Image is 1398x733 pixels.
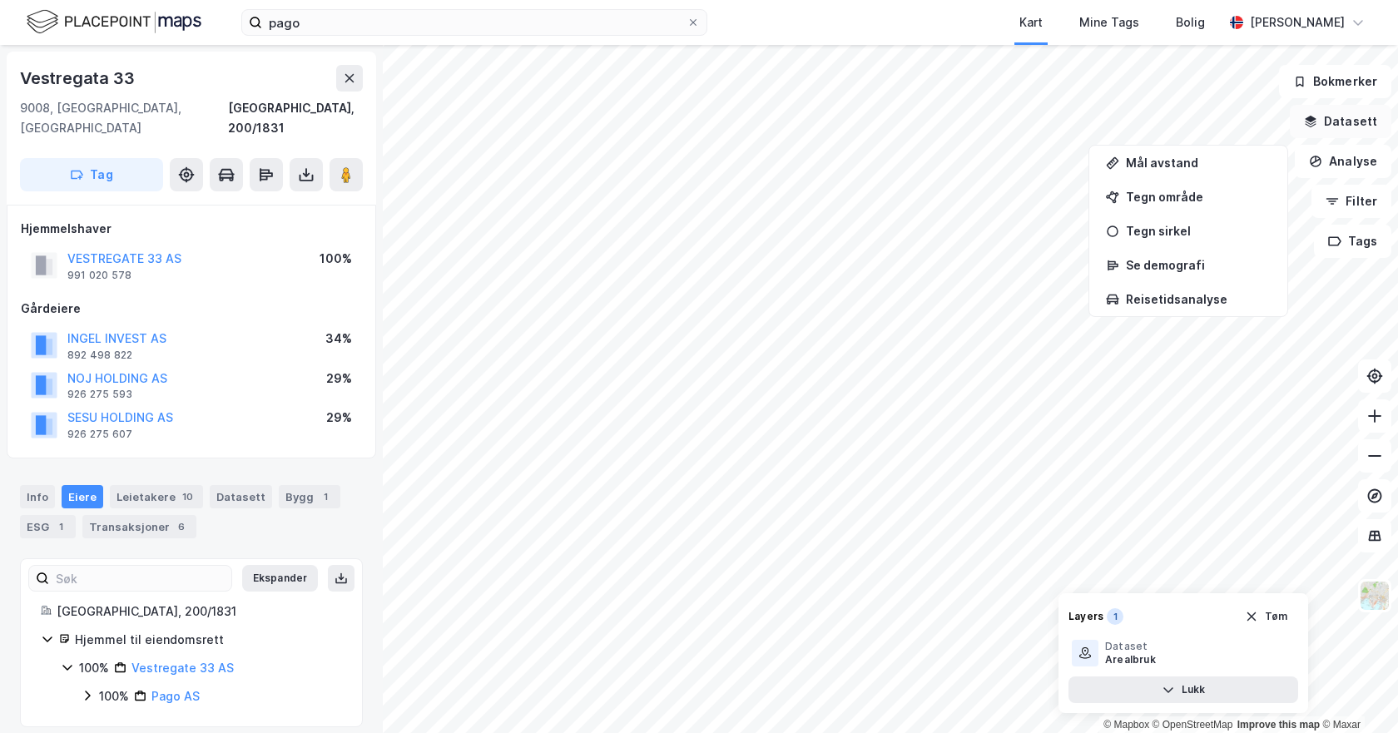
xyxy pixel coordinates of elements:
div: 6 [173,518,190,535]
div: 991 020 578 [67,269,131,282]
div: Hjemmelshaver [21,219,362,239]
div: 100% [320,249,352,269]
div: 926 275 593 [67,388,132,401]
div: Bygg [279,485,340,508]
div: Se demografi [1126,258,1271,272]
button: Tag [20,158,163,191]
div: 1 [1107,608,1123,625]
div: Dataset [1105,640,1156,653]
div: Tegn sirkel [1126,224,1271,238]
button: Tags [1314,225,1391,258]
a: Vestregate 33 AS [131,661,234,675]
a: Improve this map [1237,719,1320,731]
button: Lukk [1068,676,1298,703]
img: Z [1359,580,1391,612]
div: Kontrollprogram for chat [1315,653,1398,733]
a: Pago AS [151,689,200,703]
div: 10 [179,488,196,505]
input: Søk [49,566,231,591]
button: Ekspander [242,565,318,592]
div: Vestregata 33 [20,65,137,92]
div: ESG [20,515,76,538]
div: 100% [99,686,129,706]
img: logo.f888ab2527a4732fd821a326f86c7f29.svg [27,7,201,37]
div: Info [20,485,55,508]
div: Kart [1019,12,1043,32]
div: Mine Tags [1079,12,1139,32]
div: Datasett [210,485,272,508]
div: Gårdeiere [21,299,362,319]
a: OpenStreetMap [1153,719,1233,731]
div: Tegn område [1126,190,1271,204]
div: 1 [52,518,69,535]
div: [GEOGRAPHIC_DATA], 200/1831 [228,98,363,138]
div: Layers [1068,610,1103,623]
button: Bokmerker [1279,65,1391,98]
button: Datasett [1290,105,1391,138]
div: 892 498 822 [67,349,132,362]
button: Tøm [1234,603,1298,630]
iframe: Chat Widget [1315,653,1398,733]
div: Hjemmel til eiendomsrett [75,630,342,650]
div: 1 [317,488,334,505]
div: 34% [325,329,352,349]
div: [PERSON_NAME] [1250,12,1345,32]
input: Søk på adresse, matrikkel, gårdeiere, leietakere eller personer [262,10,687,35]
a: Mapbox [1103,719,1149,731]
div: Eiere [62,485,103,508]
button: Analyse [1295,145,1391,178]
div: Arealbruk [1105,653,1156,666]
div: Transaksjoner [82,515,196,538]
button: Filter [1311,185,1391,218]
div: 100% [79,658,109,678]
div: 29% [326,369,352,389]
div: [GEOGRAPHIC_DATA], 200/1831 [57,602,342,622]
div: 926 275 607 [67,428,132,441]
div: 29% [326,408,352,428]
div: 9008, [GEOGRAPHIC_DATA], [GEOGRAPHIC_DATA] [20,98,228,138]
div: Leietakere [110,485,203,508]
div: Reisetidsanalyse [1126,292,1271,306]
div: Bolig [1176,12,1205,32]
div: Mål avstand [1126,156,1271,170]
